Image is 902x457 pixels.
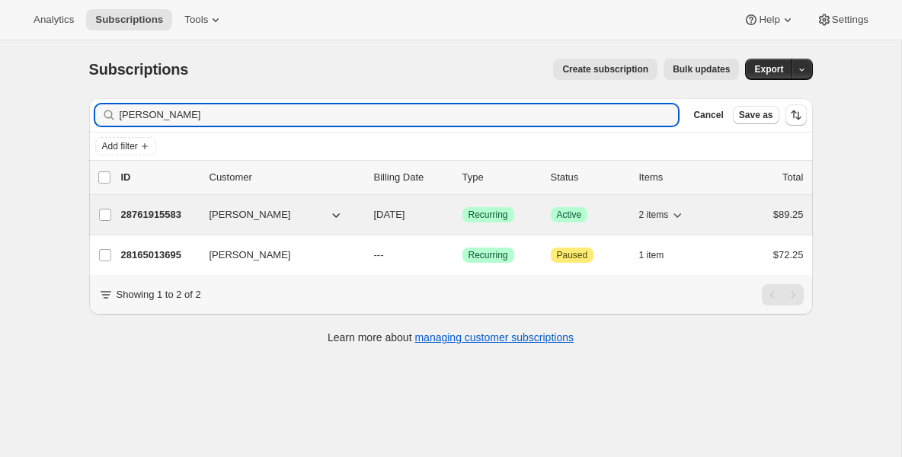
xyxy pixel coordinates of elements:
[773,209,804,220] span: $89.25
[639,209,669,221] span: 2 items
[557,209,582,221] span: Active
[200,243,353,267] button: [PERSON_NAME]
[639,170,715,185] div: Items
[102,140,138,152] span: Add filter
[462,170,539,185] div: Type
[762,284,804,305] nav: Pagination
[86,9,172,30] button: Subscriptions
[95,137,156,155] button: Add filter
[782,170,803,185] p: Total
[639,249,664,261] span: 1 item
[745,59,792,80] button: Export
[200,203,353,227] button: [PERSON_NAME]
[773,249,804,260] span: $72.25
[95,14,163,26] span: Subscriptions
[785,104,807,126] button: Sort the results
[739,109,773,121] span: Save as
[553,59,657,80] button: Create subscription
[673,63,730,75] span: Bulk updates
[832,14,868,26] span: Settings
[34,14,74,26] span: Analytics
[210,248,291,263] span: [PERSON_NAME]
[89,61,189,78] span: Subscriptions
[328,330,574,345] p: Learn more about
[374,170,450,185] p: Billing Date
[121,170,197,185] p: ID
[551,170,627,185] p: Status
[754,63,783,75] span: Export
[639,204,686,225] button: 2 items
[121,244,804,266] div: 28165013695[PERSON_NAME]---SuccessRecurringAttentionPaused1 item$72.25
[184,14,208,26] span: Tools
[469,209,508,221] span: Recurring
[210,170,362,185] p: Customer
[808,9,878,30] button: Settings
[734,9,804,30] button: Help
[24,9,83,30] button: Analytics
[687,106,729,124] button: Cancel
[414,331,574,344] a: managing customer subscriptions
[121,170,804,185] div: IDCustomerBilling DateTypeStatusItemsTotal
[562,63,648,75] span: Create subscription
[121,204,804,225] div: 28761915583[PERSON_NAME][DATE]SuccessRecurringSuccessActive2 items$89.25
[693,109,723,121] span: Cancel
[664,59,739,80] button: Bulk updates
[639,244,681,266] button: 1 item
[374,209,405,220] span: [DATE]
[759,14,779,26] span: Help
[121,248,197,263] p: 28165013695
[121,207,197,222] p: 28761915583
[117,287,201,302] p: Showing 1 to 2 of 2
[469,249,508,261] span: Recurring
[120,104,679,126] input: Filter subscribers
[175,9,232,30] button: Tools
[374,249,384,260] span: ---
[733,106,779,124] button: Save as
[557,249,588,261] span: Paused
[210,207,291,222] span: [PERSON_NAME]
